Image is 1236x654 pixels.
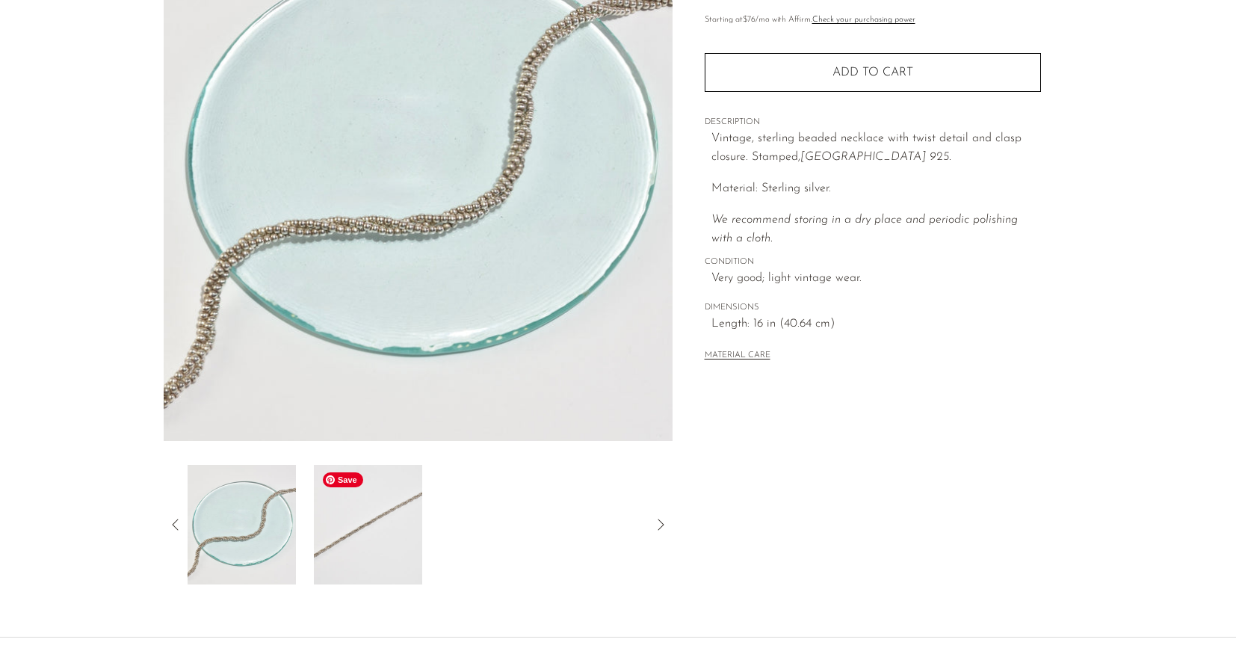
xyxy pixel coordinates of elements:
[705,256,1041,269] span: CONDITION
[705,301,1041,315] span: DIMENSIONS
[711,129,1041,167] p: Vintage, sterling beaded necklace with twist detail and clasp closure. Stamped,
[188,465,296,584] img: Beaded Twist Necklace
[705,53,1041,92] button: Add to cart
[812,16,915,24] a: Check your purchasing power - Learn more about Affirm Financing (opens in modal)
[711,214,1018,245] i: We recommend storing in a dry place and periodic polishing with a cloth.
[705,351,770,362] button: MATERIAL CARE
[743,16,755,24] span: $76
[711,179,1041,199] p: Material: Sterling silver.
[832,67,913,78] span: Add to cart
[711,269,1041,289] span: Very good; light vintage wear.
[711,315,1041,334] span: Length: 16 in (40.64 cm)
[323,472,363,487] span: Save
[705,116,1041,129] span: DESCRIPTION
[800,151,951,163] em: [GEOGRAPHIC_DATA] 925.
[705,13,1041,27] p: Starting at /mo with Affirm.
[314,465,422,584] img: Beaded Twist Necklace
